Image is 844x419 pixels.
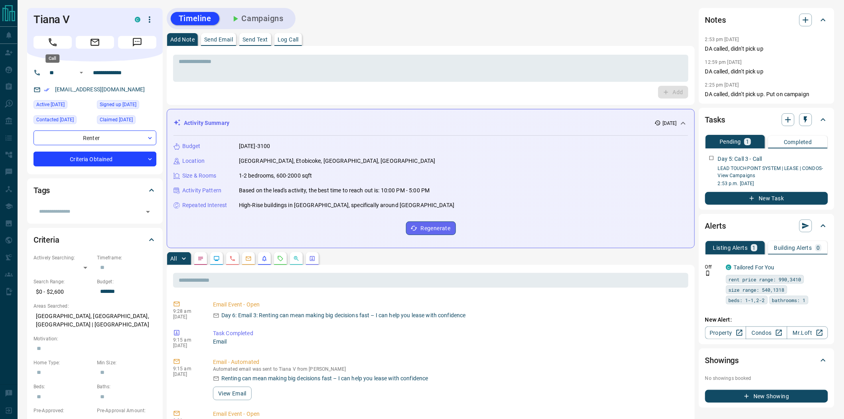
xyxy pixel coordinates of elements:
[182,201,227,209] p: Repeated Interest
[705,375,828,382] p: No showings booked
[705,59,742,65] p: 12:59 pm [DATE]
[277,255,284,262] svg: Requests
[705,219,726,232] h2: Alerts
[705,37,739,42] p: 2:53 pm [DATE]
[34,181,156,200] div: Tags
[173,314,201,320] p: [DATE]
[34,335,156,342] p: Motivation:
[663,120,677,127] p: [DATE]
[213,358,685,366] p: Email - Automated
[705,351,828,370] div: Showings
[34,130,156,145] div: Renter
[170,37,195,42] p: Add Note
[171,12,219,25] button: Timeline
[705,216,828,235] div: Alerts
[34,184,50,197] h2: Tags
[705,390,828,403] button: New Showing
[97,359,156,366] p: Min Size:
[182,172,217,180] p: Size & Rooms
[173,343,201,348] p: [DATE]
[718,166,823,178] a: LEAD TOUCHPOINT SYSTEM | LEASE | CONDOS- View Campaigns
[34,230,156,249] div: Criteria
[718,180,828,187] p: 2:53 p.m. [DATE]
[173,337,201,343] p: 9:15 am
[705,271,711,276] svg: Push Notification Only
[182,142,201,150] p: Budget
[34,310,156,331] p: [GEOGRAPHIC_DATA], [GEOGRAPHIC_DATA], [GEOGRAPHIC_DATA] | [GEOGRAPHIC_DATA]
[97,407,156,414] p: Pre-Approval Amount:
[705,326,746,339] a: Property
[34,302,156,310] p: Areas Searched:
[170,256,177,261] p: All
[729,296,765,304] span: beds: 1-1,2-2
[213,387,252,400] button: View Email
[213,300,685,309] p: Email Event - Open
[705,263,721,271] p: Off
[705,316,828,324] p: New Alert:
[34,152,156,166] div: Criteria Obtained
[239,142,270,150] p: [DATE]-3100
[77,68,86,77] button: Open
[720,139,741,144] p: Pending
[55,86,145,93] a: [EMAIL_ADDRESS][DOMAIN_NAME]
[34,359,93,366] p: Home Type:
[293,255,300,262] svg: Opportunities
[118,36,156,49] span: Message
[173,366,201,372] p: 9:15 am
[245,255,252,262] svg: Emails
[221,374,428,383] p: Renting can mean making big decisions fast – I can help you lease with confidence
[97,254,156,261] p: Timeframe:
[729,286,785,294] span: size range: 540,1318
[173,372,201,377] p: [DATE]
[34,278,93,285] p: Search Range:
[204,37,233,42] p: Send Email
[34,383,93,390] p: Beds:
[713,245,748,251] p: Listing Alerts
[142,206,154,217] button: Open
[34,233,59,246] h2: Criteria
[213,338,685,346] p: Email
[705,10,828,30] div: Notes
[406,221,456,235] button: Regenerate
[173,308,201,314] p: 9:28 am
[34,407,93,414] p: Pre-Approved:
[239,172,312,180] p: 1-2 bedrooms, 600-2000 sqft
[213,366,685,372] p: Automated email was sent to Tiana V from [PERSON_NAME]
[223,12,292,25] button: Campaigns
[726,265,732,270] div: condos.ca
[772,296,806,304] span: bathrooms: 1
[34,100,93,111] div: Tue Jul 29 2025
[34,115,93,126] div: Sun Aug 10 2025
[774,245,812,251] p: Building Alerts
[44,87,49,93] svg: Email Verified
[213,255,220,262] svg: Lead Browsing Activity
[705,14,726,26] h2: Notes
[718,155,762,163] p: Day 5: Call 3 - Call
[36,116,74,124] span: Contacted [DATE]
[309,255,316,262] svg: Agent Actions
[97,383,156,390] p: Baths:
[34,13,123,26] h1: Tiana V
[97,115,156,126] div: Tue Mar 01 2022
[239,186,430,195] p: Based on the lead's activity, the best time to reach out is: 10:00 PM - 5:00 PM
[36,101,65,109] span: Active [DATE]
[705,192,828,205] button: New Task
[100,116,133,124] span: Claimed [DATE]
[197,255,204,262] svg: Notes
[705,354,739,367] h2: Showings
[34,36,72,49] span: Call
[705,82,739,88] p: 2:25 pm [DATE]
[261,255,268,262] svg: Listing Alerts
[184,119,229,127] p: Activity Summary
[817,245,820,251] p: 0
[243,37,268,42] p: Send Text
[746,326,787,339] a: Condos
[97,100,156,111] div: Fri Aug 19 2016
[45,54,59,63] div: Call
[746,139,749,144] p: 1
[734,264,775,271] a: Tailored For You
[787,326,828,339] a: Mr.Loft
[753,245,756,251] p: 1
[278,37,299,42] p: Log Call
[174,116,688,130] div: Activity Summary[DATE]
